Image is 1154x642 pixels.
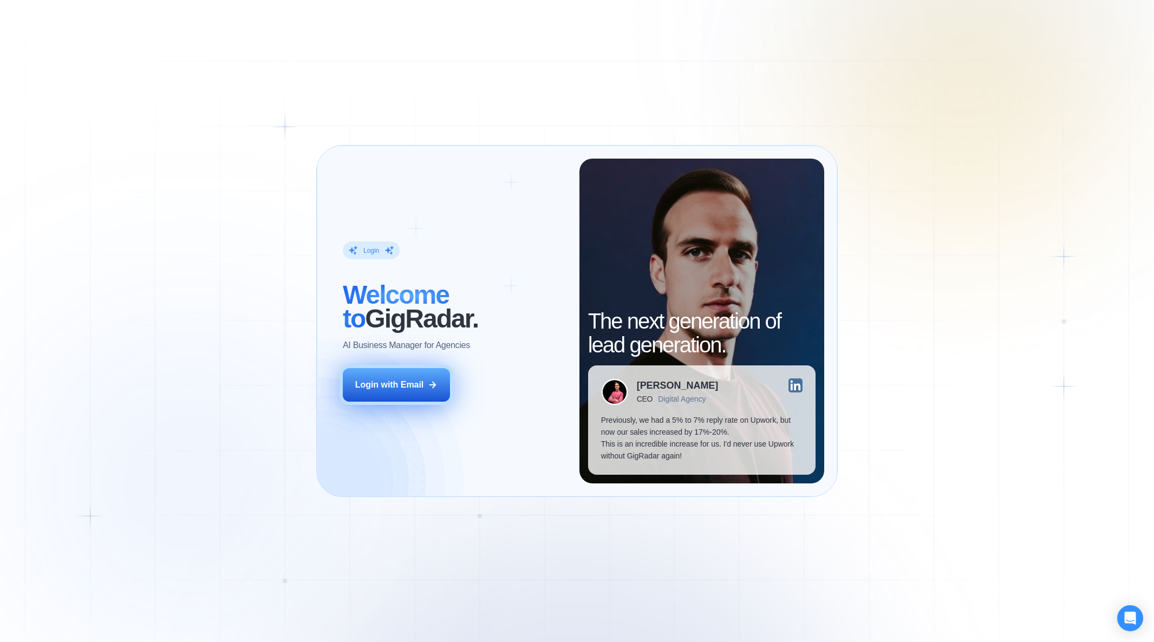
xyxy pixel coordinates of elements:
[363,246,379,254] div: Login
[343,280,449,332] span: Welcome to
[658,395,706,403] div: Digital Agency
[355,379,424,391] div: Login with Email
[343,368,450,402] button: Login with Email
[343,283,566,330] h2: ‍ GigRadar.
[637,381,719,390] div: [PERSON_NAME]
[588,309,816,357] h2: The next generation of lead generation.
[637,395,653,403] div: CEO
[1117,605,1143,631] div: Open Intercom Messenger
[601,414,803,462] p: Previously, we had a 5% to 7% reply rate on Upwork, but now our sales increased by 17%-20%. This ...
[343,339,470,351] p: AI Business Manager for Agencies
